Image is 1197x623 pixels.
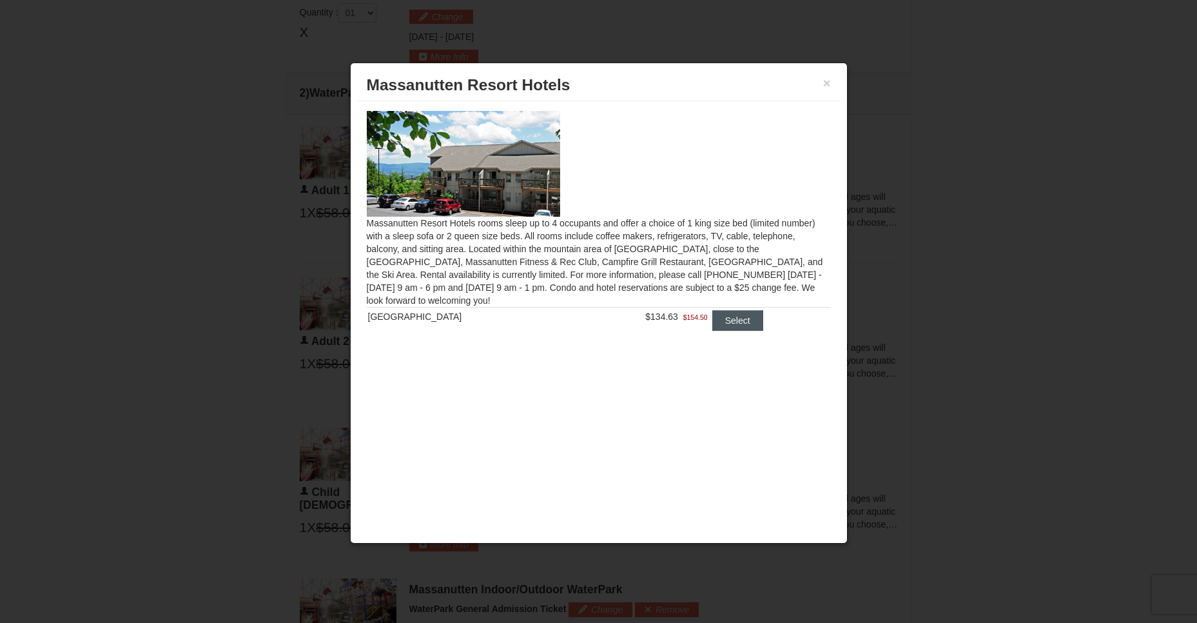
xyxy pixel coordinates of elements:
button: Select [712,310,763,331]
span: $154.50 [683,311,708,324]
span: $134.63 [645,311,678,322]
div: [GEOGRAPHIC_DATA] [368,310,570,323]
img: 19219026-1-e3b4ac8e.jpg [367,111,560,217]
button: × [823,77,831,90]
span: Massanutten Resort Hotels [367,76,570,94]
div: Massanutten Resort Hotels rooms sleep up to 4 occupants and offer a choice of 1 king size bed (li... [357,101,841,357]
